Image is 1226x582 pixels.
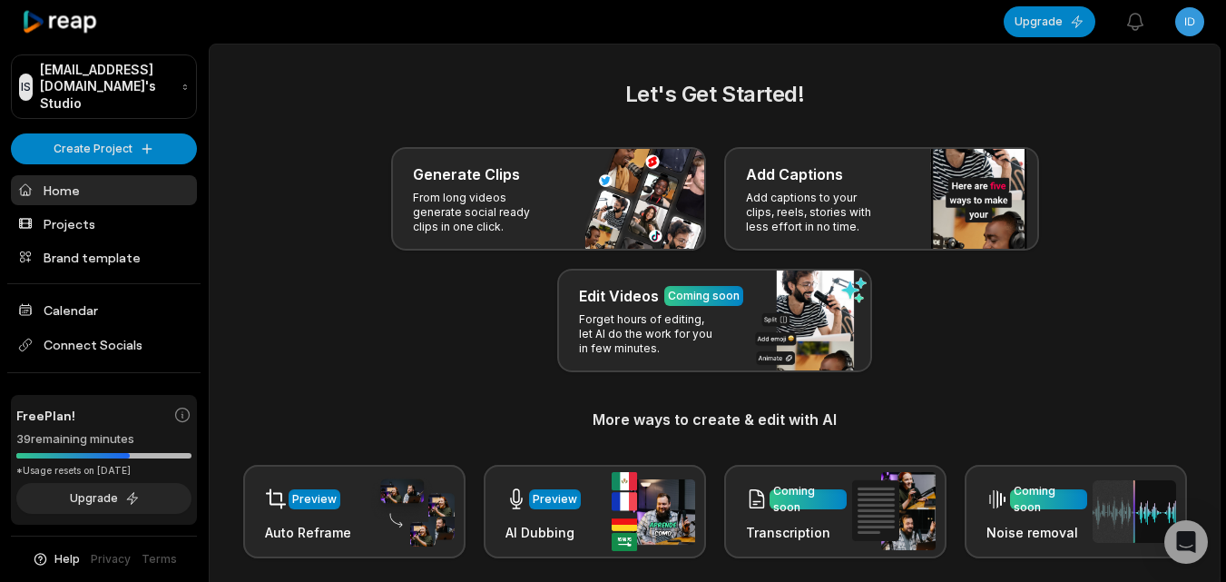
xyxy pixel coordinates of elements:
div: *Usage resets on [DATE] [16,464,191,478]
button: Create Project [11,133,197,163]
button: Help [32,551,80,567]
h3: Noise removal [986,523,1087,542]
h3: AI Dubbing [505,523,581,542]
div: Coming soon [1014,483,1084,516]
a: Terms [142,551,177,567]
div: IS [19,74,33,101]
div: Coming soon [668,288,740,304]
h3: Generate Clips [413,163,520,185]
button: Upgrade [16,483,191,514]
a: Brand template [11,242,197,272]
h3: More ways to create & edit with AI [231,409,1198,430]
img: ai_dubbing.png [612,472,695,551]
div: 39 remaining minutes [16,430,191,449]
a: Home [11,175,197,205]
span: Free Plan! [16,406,75,425]
h3: Edit Videos [579,285,659,307]
div: Coming soon [773,483,843,516]
img: transcription.png [852,472,936,550]
div: Preview [533,491,577,508]
p: Add captions to your clips, reels, stories with less effort in no time. [746,191,887,234]
img: auto_reframe.png [371,477,455,547]
a: Projects [11,209,197,239]
p: [EMAIL_ADDRESS][DOMAIN_NAME]'s Studio [40,62,174,112]
a: Calendar [11,295,197,325]
span: Connect Socials [11,329,197,361]
button: Upgrade [1004,6,1095,37]
p: From long videos generate social ready clips in one click. [413,191,554,234]
p: Forget hours of editing, let AI do the work for you in few minutes. [579,312,720,356]
span: Help [54,551,80,567]
div: Open Intercom Messenger [1164,520,1208,564]
a: Privacy [91,551,131,567]
h2: Let's Get Started! [231,78,1198,111]
h3: Auto Reframe [265,523,351,542]
div: Preview [292,491,337,508]
h3: Add Captions [746,163,843,185]
h3: Transcription [746,523,847,542]
img: noise_removal.png [1093,480,1176,543]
